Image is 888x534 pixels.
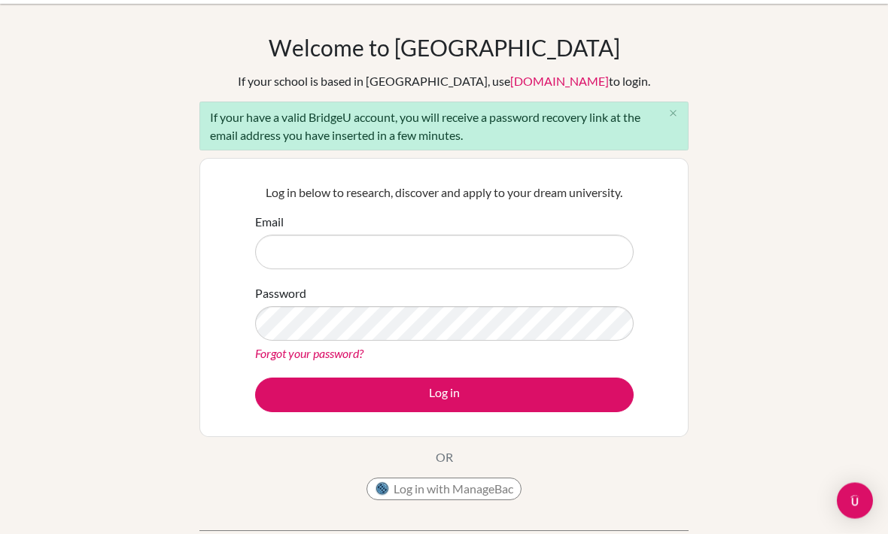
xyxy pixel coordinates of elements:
[658,103,688,126] button: Close
[269,35,620,62] h1: Welcome to [GEOGRAPHIC_DATA]
[837,483,873,519] div: Open Intercom Messenger
[255,347,363,361] a: Forgot your password?
[255,214,284,232] label: Email
[668,108,679,120] i: close
[255,378,634,413] button: Log in
[510,74,609,89] a: [DOMAIN_NAME]
[436,449,453,467] p: OR
[255,285,306,303] label: Password
[366,478,522,501] button: Log in with ManageBac
[199,102,689,151] div: If your have a valid BridgeU account, you will receive a password recovery link at the email addr...
[238,73,650,91] div: If your school is based in [GEOGRAPHIC_DATA], use to login.
[255,184,634,202] p: Log in below to research, discover and apply to your dream university.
